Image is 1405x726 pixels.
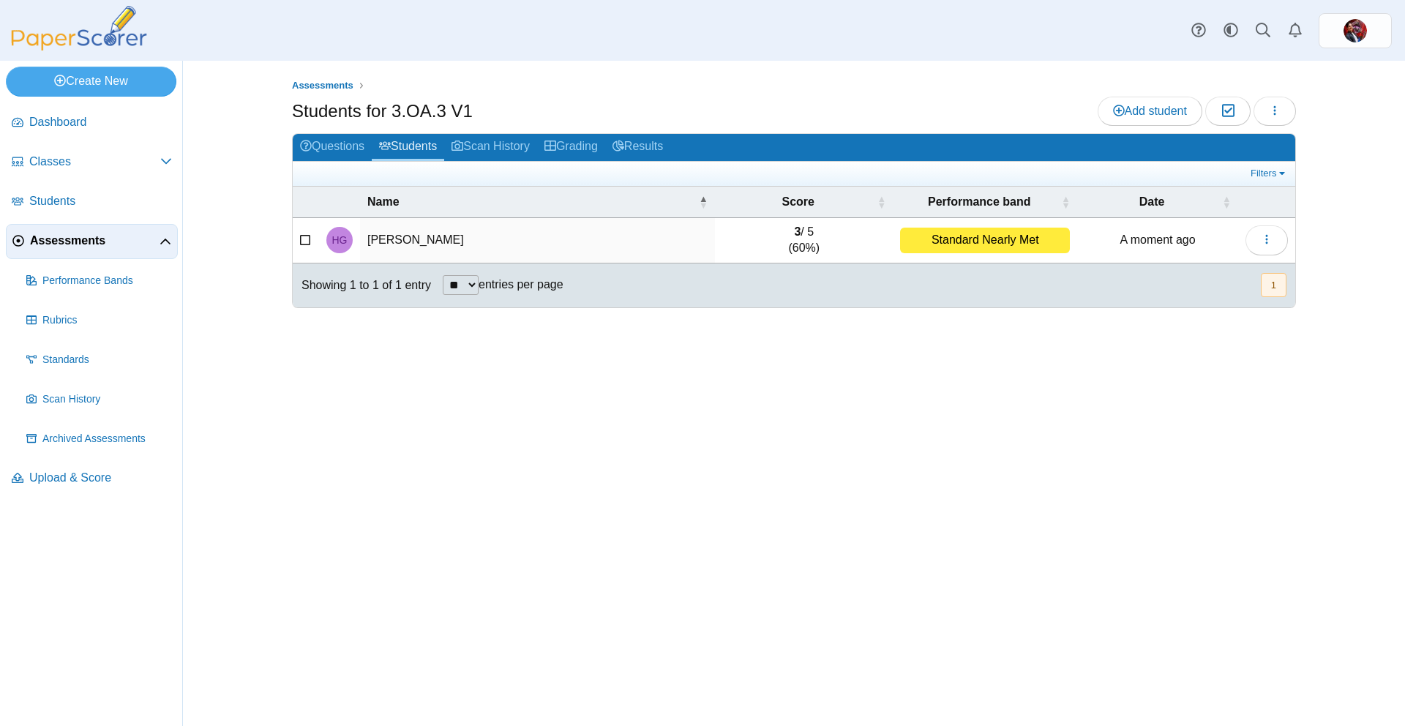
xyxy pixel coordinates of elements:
[6,224,178,259] a: Assessments
[605,134,670,161] a: Results
[367,194,696,210] span: Name
[42,432,172,446] span: Archived Assessments
[288,77,357,95] a: Assessments
[537,134,605,161] a: Grading
[29,114,172,130] span: Dashboard
[20,382,178,417] a: Scan History
[20,263,178,299] a: Performance Bands
[29,193,172,209] span: Students
[6,67,176,96] a: Create New
[900,228,1070,253] div: Standard Nearly Met
[42,353,172,367] span: Standards
[6,145,178,180] a: Classes
[6,461,178,496] a: Upload & Score
[292,80,353,91] span: Assessments
[20,343,178,378] a: Standards
[1344,19,1367,42] span: Greg Mullen
[877,195,885,209] span: Score : Activate to sort
[794,225,801,238] b: 3
[1061,195,1070,209] span: Performance band : Activate to sort
[1120,233,1195,246] time: Oct 10, 2025 at 9:08 AM
[6,40,152,53] a: PaperScorer
[360,218,715,263] td: [PERSON_NAME]
[30,233,160,249] span: Assessments
[372,134,444,161] a: Students
[1319,13,1392,48] a: ps.yyrSfKExD6VWH9yo
[6,105,178,141] a: Dashboard
[900,194,1058,210] span: Performance band
[293,263,431,307] div: Showing 1 to 1 of 1 entry
[6,184,178,220] a: Students
[444,134,537,161] a: Scan History
[332,235,348,245] span: Henry Gallay
[1222,195,1231,209] span: Date : Activate to sort
[293,134,372,161] a: Questions
[699,195,708,209] span: Name : Activate to invert sorting
[29,470,172,486] span: Upload & Score
[1113,105,1187,117] span: Add student
[292,99,473,124] h1: Students for 3.OA.3 V1
[1098,97,1202,126] a: Add student
[20,303,178,338] a: Rubrics
[1279,15,1311,47] a: Alerts
[1261,273,1286,297] button: 1
[715,218,893,263] td: / 5 (60%)
[1247,166,1292,181] a: Filters
[1259,273,1286,297] nav: pagination
[1084,194,1219,210] span: Date
[1344,19,1367,42] img: ps.yyrSfKExD6VWH9yo
[479,278,563,291] label: entries per page
[722,194,874,210] span: Score
[20,422,178,457] a: Archived Assessments
[29,154,160,170] span: Classes
[6,6,152,50] img: PaperScorer
[42,392,172,407] span: Scan History
[42,313,172,328] span: Rubrics
[42,274,172,288] span: Performance Bands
